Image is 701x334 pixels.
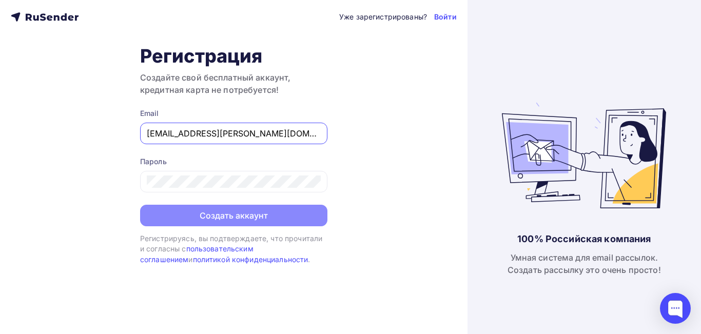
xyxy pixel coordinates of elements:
[140,244,254,263] a: пользовательским соглашением
[140,71,327,96] h3: Создайте свой бесплатный аккаунт, кредитная карта не потребуется!
[140,156,327,167] div: Пароль
[193,255,308,264] a: политикой конфиденциальности
[140,45,327,67] h1: Регистрация
[517,233,651,245] div: 100% Российская компания
[508,251,661,276] div: Умная система для email рассылок. Создать рассылку это очень просто!
[140,108,327,119] div: Email
[434,12,457,22] a: Войти
[140,233,327,265] div: Регистрируясь, вы подтверждаете, что прочитали и согласны с и .
[140,205,327,226] button: Создать аккаунт
[339,12,427,22] div: Уже зарегистрированы?
[147,127,321,140] input: Укажите свой email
